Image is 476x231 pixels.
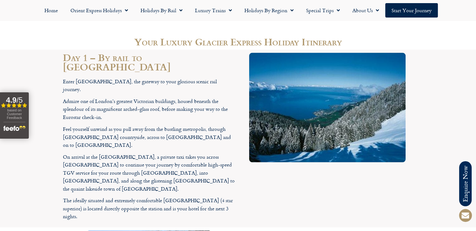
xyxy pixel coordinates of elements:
[238,3,300,18] a: Holidays by Region
[38,3,64,18] a: Home
[385,3,438,18] a: Start your Journey
[346,3,385,18] a: About Us
[63,196,235,220] p: The ideally situated and extremely comfortable [GEOGRAPHIC_DATA] (4 star superior) is located dir...
[3,3,473,18] nav: Menu
[300,3,346,18] a: Special Trips
[63,37,413,46] h2: Your Luxury Glacier Express Holiday Itinerary
[63,97,235,121] p: Admire one of London’s greatest Victorian buildings, housed beneath the splendour of its magnific...
[134,3,189,18] a: Holidays by Rail
[63,53,235,71] h2: Day 1 – By rail to [GEOGRAPHIC_DATA]
[63,78,235,94] p: Enter [GEOGRAPHIC_DATA], the gateway to your glorious scenic rail journey.
[63,153,235,193] p: On arrival at the [GEOGRAPHIC_DATA], a private taxi takes you across [GEOGRAPHIC_DATA] to continu...
[249,53,406,162] img: montreux-scenery planet rail
[63,125,235,149] p: Feel yourself unwind as you pull away from the bustling metropolis, through [GEOGRAPHIC_DATA] cou...
[189,3,238,18] a: Luxury Trains
[64,3,134,18] a: Orient Express Holidays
